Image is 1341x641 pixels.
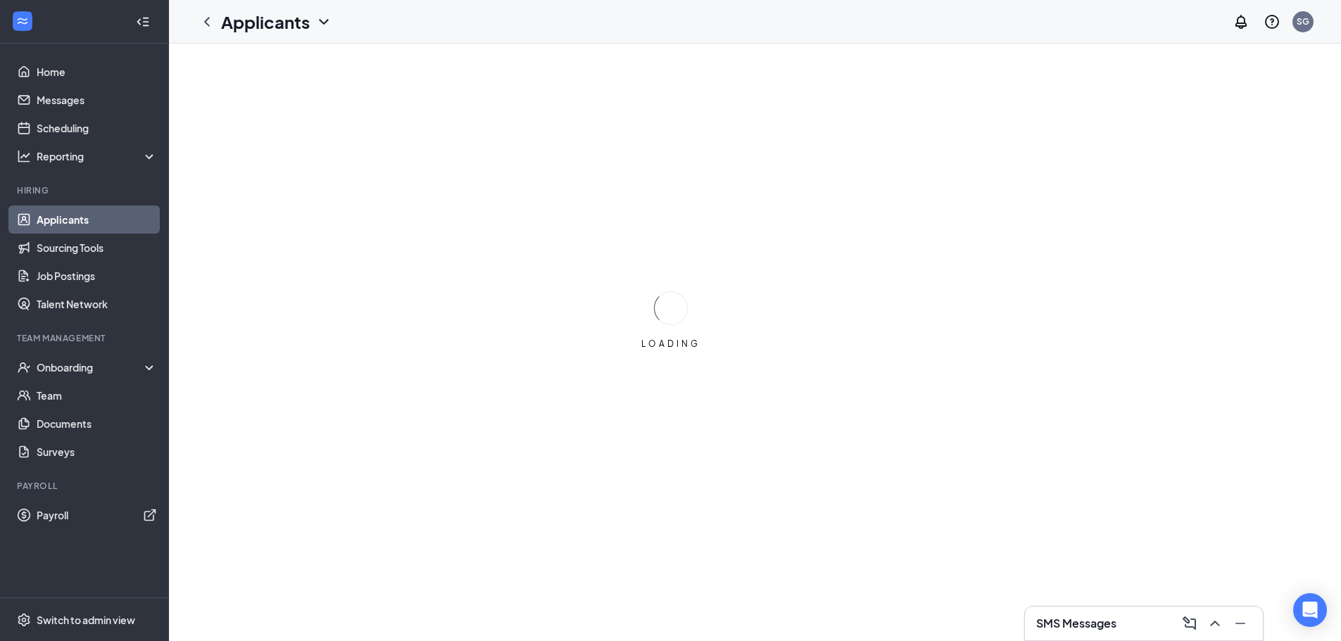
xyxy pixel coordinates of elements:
div: Open Intercom Messenger [1293,593,1327,627]
a: PayrollExternalLink [37,501,157,529]
svg: Collapse [136,15,150,29]
svg: ChevronUp [1207,615,1223,632]
svg: ChevronDown [315,13,332,30]
button: ComposeMessage [1178,612,1201,635]
a: Team [37,381,157,410]
div: Hiring [17,184,154,196]
a: Messages [37,86,157,114]
a: Job Postings [37,262,157,290]
a: Scheduling [37,114,157,142]
div: Onboarding [37,360,145,374]
svg: UserCheck [17,360,31,374]
a: Documents [37,410,157,438]
div: SG [1297,15,1309,27]
svg: WorkstreamLogo [15,14,30,28]
svg: Analysis [17,149,31,163]
a: Home [37,58,157,86]
svg: Notifications [1233,13,1249,30]
svg: Settings [17,613,31,627]
h3: SMS Messages [1036,616,1116,631]
svg: QuestionInfo [1264,13,1280,30]
button: ChevronUp [1204,612,1226,635]
svg: ChevronLeft [199,13,215,30]
a: Surveys [37,438,157,466]
div: LOADING [636,338,706,350]
div: Switch to admin view [37,613,135,627]
a: Sourcing Tools [37,234,157,262]
div: Payroll [17,480,154,492]
button: Minimize [1229,612,1252,635]
div: Reporting [37,149,158,163]
svg: Minimize [1232,615,1249,632]
h1: Applicants [221,10,310,34]
a: Applicants [37,205,157,234]
a: Talent Network [37,290,157,318]
svg: ComposeMessage [1181,615,1198,632]
div: Team Management [17,332,154,344]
